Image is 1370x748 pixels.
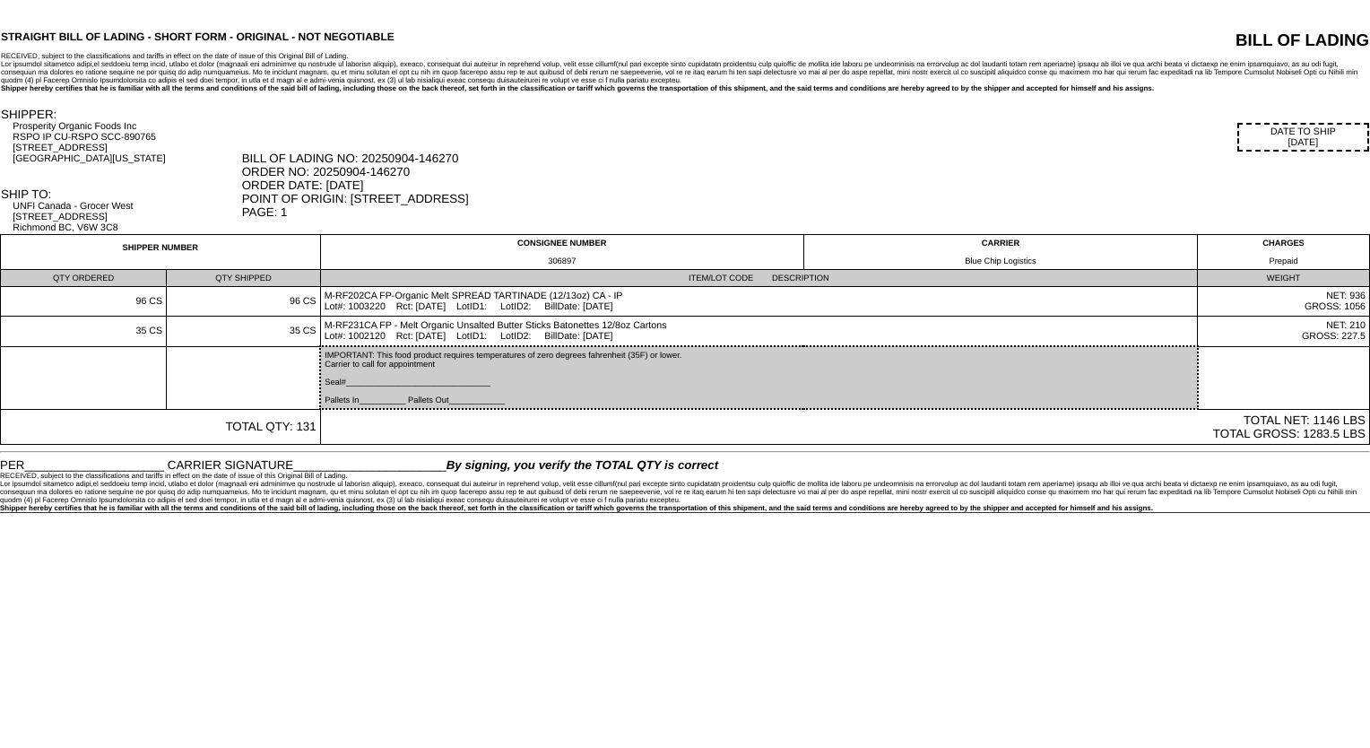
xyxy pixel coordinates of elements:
div: Prepaid [1201,257,1366,265]
td: CHARGES [1198,235,1370,270]
div: DATE TO SHIP [DATE] [1237,123,1369,152]
td: TOTAL QTY: 131 [1,409,321,445]
td: NET: 936 GROSS: 1056 [1198,287,1370,317]
div: UNFI Canada - Grocer West [STREET_ADDRESS] Richmond BC, V6W 3C8 [13,201,239,233]
td: TOTAL NET: 1146 LBS TOTAL GROSS: 1283.5 LBS [320,409,1369,445]
td: WEIGHT [1198,270,1370,287]
td: 35 CS [167,317,321,347]
div: BILL OF LADING NO: 20250904-146270 ORDER NO: 20250904-146270 ORDER DATE: [DATE] POINT OF ORIGIN: ... [242,152,1369,219]
td: M-RF231CA FP - Melt Organic Unsalted Butter Sticks Batonettes 12/8oz Cartons Lot#: 1002120 Rct: [... [320,317,1197,347]
div: 306897 [325,257,800,265]
td: CONSIGNEE NUMBER [320,235,803,270]
td: QTY SHIPPED [167,270,321,287]
td: CARRIER [803,235,1197,270]
td: QTY ORDERED [1,270,167,287]
td: SHIPPER NUMBER [1,235,321,270]
td: 96 CS [1,287,167,317]
td: 96 CS [167,287,321,317]
div: Blue Chip Logistics [808,257,1193,265]
div: Shipper hereby certifies that he is familiar with all the terms and conditions of the said bill o... [1,84,1369,92]
div: BILL OF LADING [1002,30,1369,50]
div: Prosperity Organic Foods Inc RSPO IP CU-RSPO SCC-890765 [STREET_ADDRESS] [GEOGRAPHIC_DATA][US_STATE] [13,121,239,164]
div: SHIPPER: [1,108,240,121]
td: ITEM/LOT CODE DESCRIPTION [320,270,1197,287]
span: By signing, you verify the TOTAL QTY is correct [447,458,718,472]
td: M-RF202CA FP-Organic Melt SPREAD TARTINADE (12/13oz) CA - IP Lot#: 1003220 Rct: [DATE] LotID1: Lo... [320,287,1197,317]
div: SHIP TO: [1,187,240,201]
td: IMPORTANT: This food product requires temperatures of zero degrees fahrenheit (35F) or lower. Car... [320,346,1197,409]
td: NET: 210 GROSS: 227.5 [1198,317,1370,347]
td: 35 CS [1,317,167,347]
